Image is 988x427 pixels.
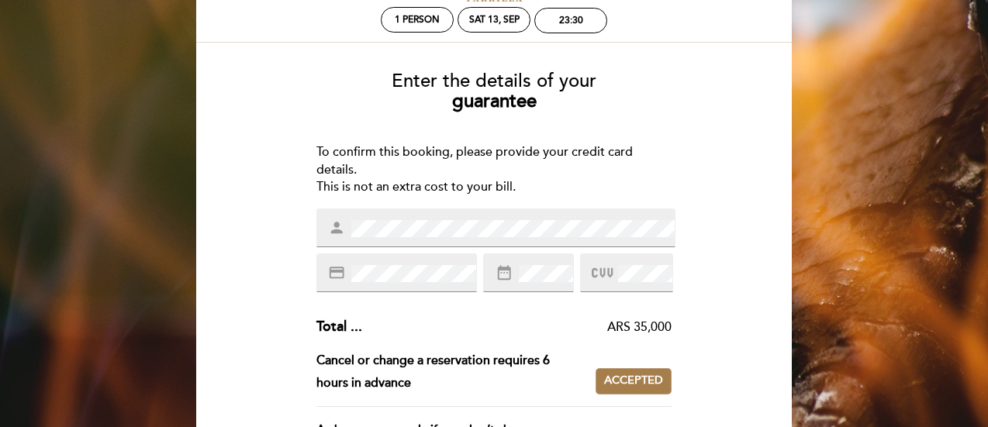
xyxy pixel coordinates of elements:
span: Total ... [316,318,362,335]
span: 1 person [395,14,440,26]
div: ARS 35,000 [362,319,672,336]
b: guarantee [452,90,537,112]
div: 23:30 [559,15,583,26]
div: To confirm this booking, please provide your credit card details. This is not an extra cost to yo... [316,143,672,197]
button: Accepted [596,368,672,394]
span: Enter the details of your [392,70,596,92]
i: date_range [496,264,513,281]
div: Sat 13, Sep [469,14,520,26]
div: Cancel or change a reservation requires 6 hours in advance [316,350,596,394]
i: person [328,219,345,236]
span: Accepted [604,373,663,389]
i: credit_card [328,264,345,281]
